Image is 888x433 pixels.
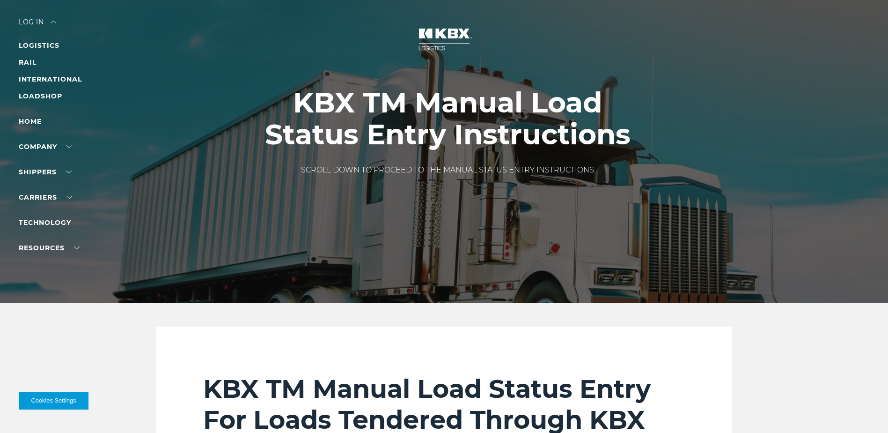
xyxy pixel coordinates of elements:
div: Log in [19,19,56,32]
a: Carriers [19,193,72,202]
img: kbx logo [409,19,479,60]
a: SHIPPERS [19,168,72,176]
a: Home [19,117,42,126]
img: arrow [51,21,56,23]
a: RAIL [19,58,37,67]
p: SCROLL DOWN TO PROCEED TO THE MANUAL STATUS ENTRY INSTRUCTIONS [256,164,639,176]
button: Cookies Settings [19,392,88,410]
a: LOGISTICS [19,41,59,50]
a: Technology [19,218,71,227]
h1: KBX TM Manual Load Status Entry Instructions [256,87,639,150]
a: Company [19,142,72,151]
a: RESOURCES [19,244,80,252]
a: INTERNATIONAL [19,75,82,83]
a: LOADSHOP [19,92,62,100]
